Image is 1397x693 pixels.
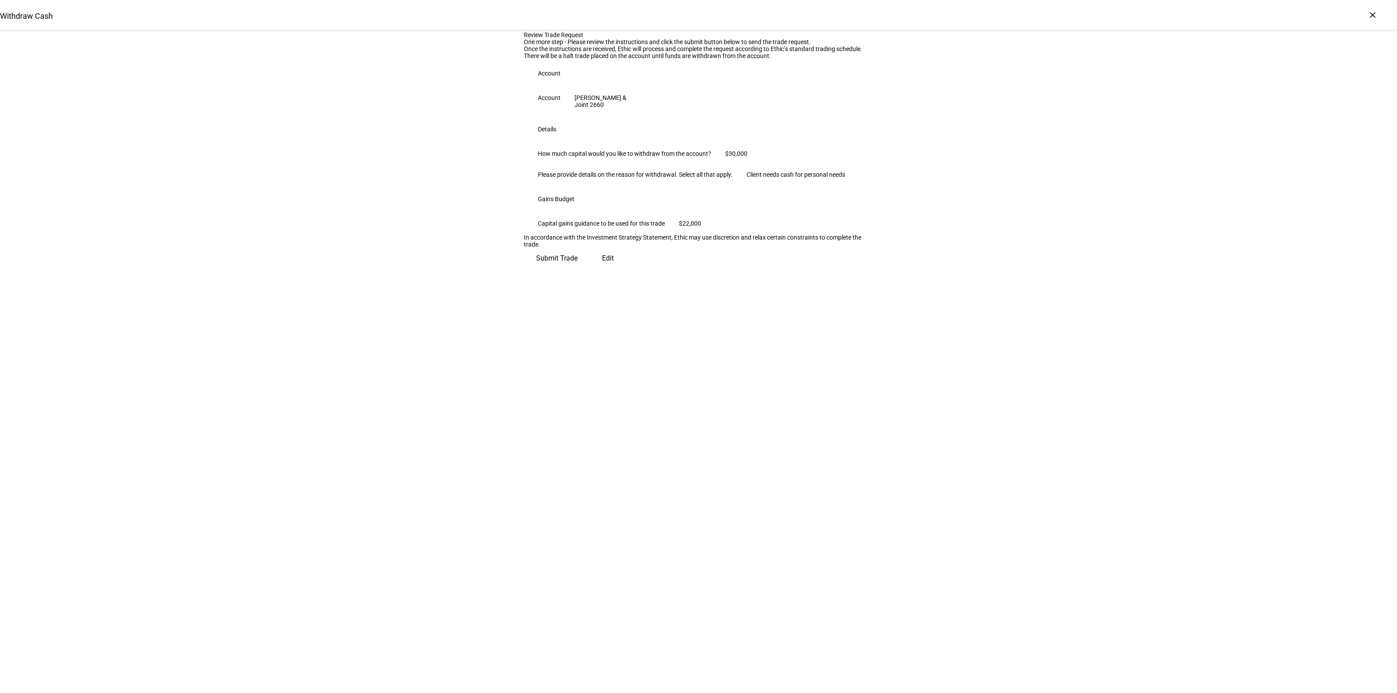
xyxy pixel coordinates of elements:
[538,150,711,157] div: How much capital would you like to withdraw from the account?
[575,101,626,108] div: Joint 2660
[538,171,733,178] div: Please provide details on the reason for withdrawal. Select all that apply.
[1366,8,1380,22] div: ×
[575,94,626,101] div: [PERSON_NAME] &
[524,45,873,52] div: Once the instructions are received, Ethic will process and complete the request according to Ethi...
[538,70,561,77] div: Account
[679,220,701,227] div: $22,000
[538,220,665,227] div: Capital gains guidance to be used for this trade
[524,31,873,38] div: Review Trade Request
[524,248,590,269] button: Submit Trade
[602,248,614,269] span: Edit
[590,248,626,269] button: Edit
[536,248,578,269] span: Submit Trade
[524,52,873,59] div: There will be a halt trade placed on the account until funds are withdrawn from the account.
[538,94,561,101] div: Account
[538,126,556,133] div: Details
[538,196,575,202] div: Gains Budget
[747,171,845,178] div: Client needs cash for personal needs
[524,234,873,248] div: In accordance with the Investment Strategy Statement, Ethic may use discretion and relax certain ...
[524,38,873,45] div: One more step - Please review the instructions and click the submit button below to send the trad...
[725,150,747,157] div: $30,000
